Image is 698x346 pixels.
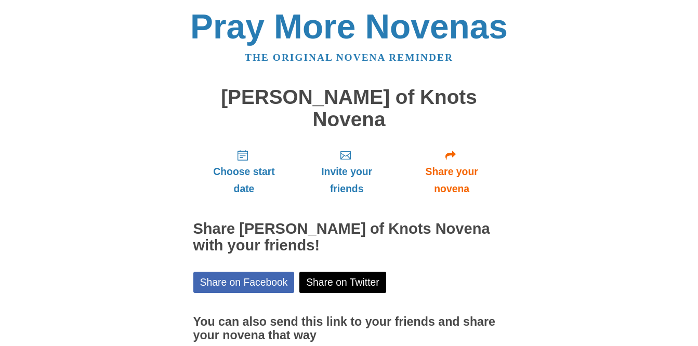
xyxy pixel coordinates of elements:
a: Share on Twitter [299,272,386,293]
a: Choose start date [193,141,295,203]
a: Invite your friends [295,141,398,203]
span: Invite your friends [305,163,388,197]
a: Share your novena [399,141,505,203]
h2: Share [PERSON_NAME] of Knots Novena with your friends! [193,221,505,254]
h1: [PERSON_NAME] of Knots Novena [193,86,505,130]
a: The original novena reminder [245,52,453,63]
a: Pray More Novenas [190,7,508,46]
a: Share on Facebook [193,272,295,293]
span: Choose start date [204,163,285,197]
h3: You can also send this link to your friends and share your novena that way [193,315,505,342]
span: Share your novena [409,163,495,197]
